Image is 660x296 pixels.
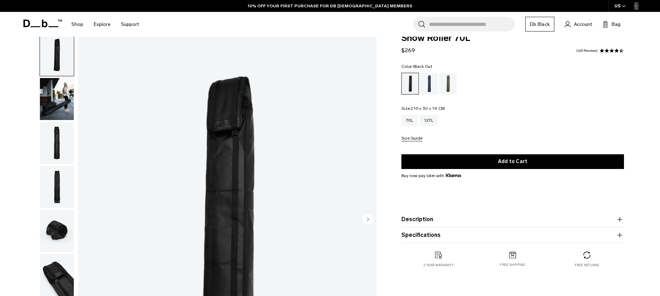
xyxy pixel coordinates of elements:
[612,21,620,28] span: Bag
[94,12,111,37] a: Explore
[40,122,74,164] img: Snow Roller 70L Black Out
[525,17,554,31] a: Db Black
[401,64,432,69] legend: Color:
[401,231,624,239] button: Specifications
[439,73,457,94] a: Moss Green
[40,210,74,252] img: Snow Roller 70L Black Out
[603,20,620,28] button: Bag
[401,136,422,141] button: Size Guide
[401,73,419,94] a: Black Out
[446,174,461,177] img: {"height" => 20, "alt" => "Klarna"}
[66,12,144,37] nav: Main Navigation
[500,262,525,267] p: Free shipping
[71,12,83,37] a: Shop
[575,263,599,268] p: Free returns
[401,106,445,111] legend: Size:
[401,34,624,43] span: Snow Roller 70L
[565,20,592,28] a: Account
[121,12,139,37] a: Support
[420,73,438,94] a: Blue Hour
[40,166,74,208] img: Snow Roller 70L Black Out
[420,115,438,126] a: 127L
[248,3,412,9] a: 10% OFF YOUR FIRST PURCHASE FOR DB [DEMOGRAPHIC_DATA] MEMBERS
[401,215,624,224] button: Description
[401,115,417,126] a: 70L
[574,21,592,28] span: Account
[40,254,74,296] img: Snow Roller 70L Black Out
[40,34,74,76] img: Snow Roller 70L Black Out
[413,64,432,69] span: Black Out
[401,47,415,54] span: $269
[576,49,598,52] a: 465 reviews
[401,154,624,169] button: Add to Cart
[423,263,454,268] p: 2 year warranty
[363,214,373,226] button: Next slide
[40,78,74,120] img: Snow Roller 70L Black Out
[401,172,461,179] span: Buy now pay later with
[411,106,445,111] span: 210 x 30 x 19 CM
